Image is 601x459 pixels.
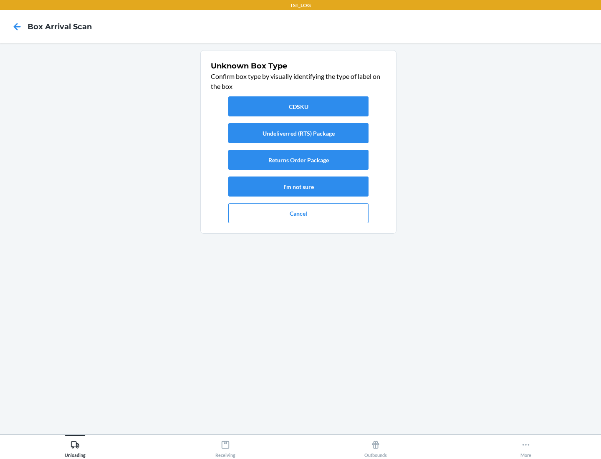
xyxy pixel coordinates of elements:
[364,437,387,458] div: Outbounds
[65,437,86,458] div: Unloading
[451,435,601,458] button: More
[211,71,386,91] p: Confirm box type by visually identifying the type of label on the box
[28,21,92,32] h4: Box Arrival Scan
[290,2,311,9] p: TST_LOG
[520,437,531,458] div: More
[215,437,235,458] div: Receiving
[228,203,369,223] button: Cancel
[228,150,369,170] button: Returns Order Package
[300,435,451,458] button: Outbounds
[228,123,369,143] button: Undeliverred (RTS) Package
[150,435,300,458] button: Receiving
[228,177,369,197] button: I'm not sure
[228,96,369,116] button: CDSKU
[211,61,386,71] h1: Unknown Box Type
